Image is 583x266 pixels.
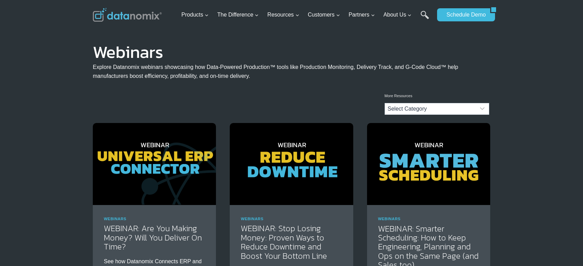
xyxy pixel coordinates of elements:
[348,10,375,19] span: Partners
[437,8,490,21] a: Schedule Demo
[104,217,126,221] a: Webinars
[93,64,458,79] span: Explore Datanomix webinars showcasing how Data-Powered Production™ tools like Production Monitori...
[93,8,162,22] img: Datanomix
[308,10,340,19] span: Customers
[384,10,412,19] span: About Us
[267,10,299,19] span: Resources
[385,93,489,99] p: More Resources
[93,47,490,57] h1: Webinars
[241,217,263,221] a: Webinars
[181,10,209,19] span: Products
[241,222,327,262] a: WEBINAR: Stop Losing Money: Proven Ways to Reduce Downtime and Boost Your Bottom Line
[93,123,216,205] img: Bridge the gap between planning & production with the Datanomix Universal ERP Connector
[217,10,259,19] span: The Difference
[179,4,434,26] nav: Primary Navigation
[104,222,202,253] a: WEBINAR: Are You Making Money? Will You Deliver On Time?
[367,123,490,205] img: Smarter Scheduling: How To Keep Engineering, Planning and Ops on the Same Page
[230,123,353,205] img: WEBINAR: Discover practical ways to reduce downtime, boost productivity, and improve profits in y...
[378,217,401,221] a: Webinars
[421,11,429,26] a: Search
